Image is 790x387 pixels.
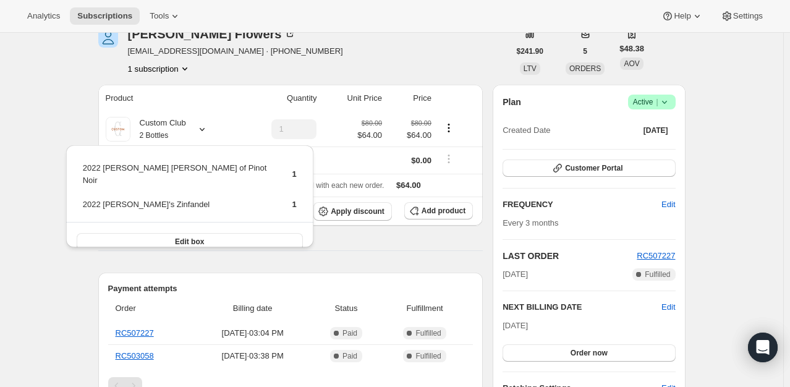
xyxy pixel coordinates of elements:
small: $80.00 [411,119,431,127]
span: [DATE] · 03:38 PM [197,350,308,362]
th: Order [108,295,193,322]
th: Quantity [239,85,320,112]
div: Open Intercom Messenger [748,333,778,362]
h2: LAST ORDER [503,250,637,262]
span: Apply discount [331,206,384,216]
span: Status [316,302,376,315]
span: Edit box [175,237,204,247]
td: 2022 [PERSON_NAME] [PERSON_NAME] of Pinot Noir [82,161,271,197]
span: Customer Portal [565,163,622,173]
td: 2022 [PERSON_NAME]'s Zinfandel [82,198,271,221]
span: $48.38 [619,43,644,55]
th: Price [386,85,435,112]
span: Every 3 months [503,218,558,228]
span: Billing date [197,302,308,315]
span: Fulfilled [415,328,441,338]
button: Edit box [77,233,303,250]
button: Add product [404,202,473,219]
span: Created Date [503,124,550,137]
button: Edit [654,195,682,215]
button: Edit [661,301,675,313]
span: Settings [733,11,763,21]
button: Help [654,7,710,25]
span: AOV [624,59,639,68]
span: Help [674,11,690,21]
span: LTV [524,64,537,73]
span: Active [633,96,671,108]
img: product img [106,117,130,142]
button: Product actions [128,62,191,75]
span: 1 [292,200,297,209]
span: [DATE] · 03:04 PM [197,327,308,339]
th: Product [98,85,240,112]
button: [DATE] [636,122,676,139]
button: Analytics [20,7,67,25]
span: Fulfilled [415,351,441,361]
span: [DATE] [503,321,528,330]
span: [EMAIL_ADDRESS][DOMAIN_NAME] · [PHONE_NUMBER] [128,45,343,57]
button: Settings [713,7,770,25]
span: [DATE] [503,268,528,281]
h2: FREQUENCY [503,198,661,211]
button: Customer Portal [503,159,675,177]
span: Subscriptions [77,11,132,21]
button: $241.90 [509,43,551,60]
span: Stephanie Flowers [98,28,118,48]
button: 5 [576,43,595,60]
span: $241.90 [517,46,543,56]
span: Add product [422,206,465,216]
span: Order now [571,348,608,358]
button: RC507227 [637,250,675,262]
span: Fulfilled [645,270,670,279]
span: 5 [583,46,587,56]
span: Analytics [27,11,60,21]
h2: Payment attempts [108,283,474,295]
span: | [656,97,658,107]
small: 2 Bottles [140,131,169,140]
a: RC503058 [116,351,154,360]
span: Paid [342,328,357,338]
span: ORDERS [569,64,601,73]
button: Tools [142,7,189,25]
button: Apply discount [313,202,392,221]
h2: Plan [503,96,521,108]
span: [DATE] [643,125,668,135]
span: Tools [150,11,169,21]
span: 1 [292,169,297,179]
div: Custom Club [130,117,186,142]
a: RC507227 [637,251,675,260]
span: $64.00 [396,181,421,190]
th: Unit Price [320,85,386,112]
button: Order now [503,344,675,362]
span: $0.00 [411,156,431,165]
a: RC507227 [116,328,154,338]
button: Shipping actions [439,152,459,166]
small: $80.00 [362,119,382,127]
span: Paid [342,351,357,361]
span: Fulfillment [384,302,465,315]
h2: NEXT BILLING DATE [503,301,661,313]
button: Subscriptions [70,7,140,25]
span: $64.00 [389,129,431,142]
button: Product actions [439,121,459,135]
span: $64.00 [357,129,382,142]
div: [PERSON_NAME] Flowers [128,28,297,40]
span: Edit [661,198,675,211]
